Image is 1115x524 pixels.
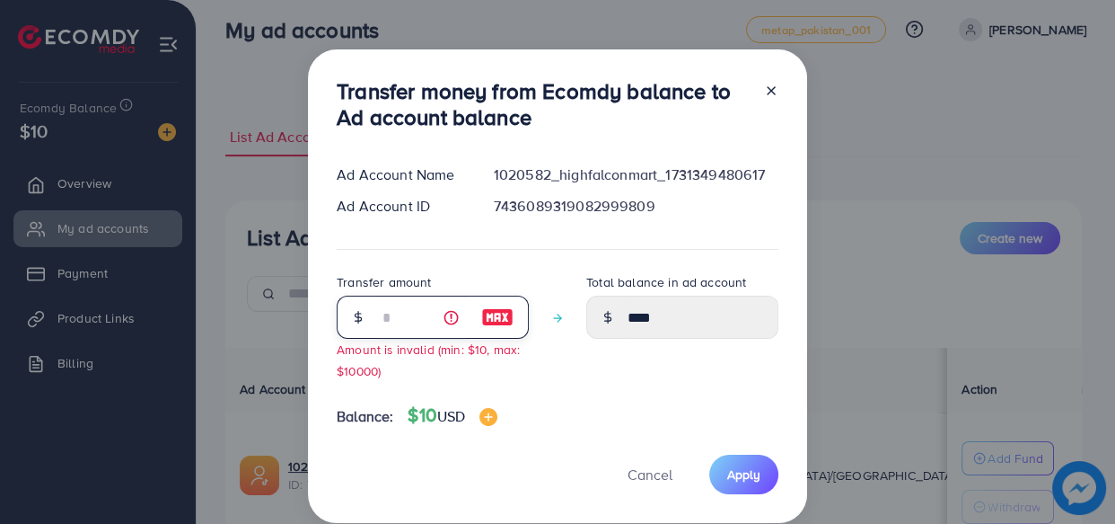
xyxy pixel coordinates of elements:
[628,465,672,484] span: Cancel
[727,466,760,484] span: Apply
[337,341,520,378] small: Amount is invalid (min: $10, max: $10000)
[479,164,793,185] div: 1020582_highfalconmart_1731349480617
[408,404,497,427] h4: $10
[337,273,431,291] label: Transfer amount
[479,408,497,426] img: image
[605,455,695,493] button: Cancel
[322,164,479,185] div: Ad Account Name
[481,306,514,328] img: image
[479,196,793,217] div: 7436089319082999809
[586,273,746,291] label: Total balance in ad account
[337,406,393,427] span: Balance:
[437,406,465,426] span: USD
[709,455,778,493] button: Apply
[322,196,479,217] div: Ad Account ID
[337,78,750,130] h3: Transfer money from Ecomdy balance to Ad account balance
